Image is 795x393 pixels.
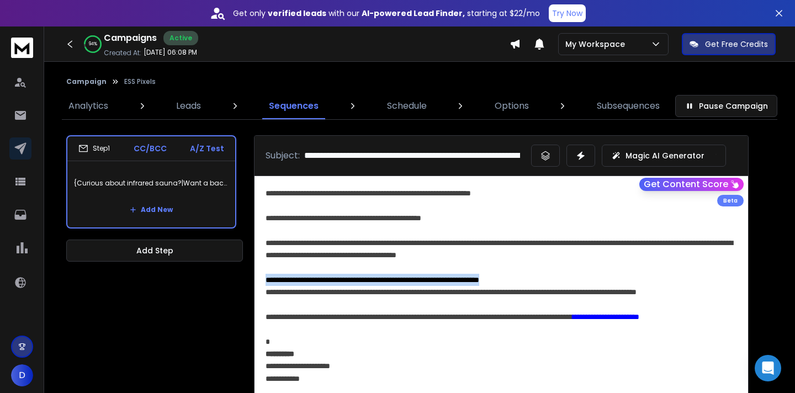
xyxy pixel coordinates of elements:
p: Leads [176,99,201,113]
p: My Workspace [565,39,629,50]
a: Subsequences [590,93,666,119]
p: {Curious about infrared sauna?|Want a backyard oasis {{first_name}}?} [74,168,229,199]
button: Add Step [66,240,243,262]
li: Step1CC/BCCA/Z Test{Curious about infrared sauna?|Want a backyard oasis {{first_name}}?}Add New [66,135,236,229]
p: Get Free Credits [705,39,768,50]
p: Created At: [104,49,141,57]
p: 94 % [89,41,97,47]
p: Magic AI Generator [626,150,704,161]
p: ESS Pixels [124,77,156,86]
button: Campaign [66,77,107,86]
a: Sequences [262,93,325,119]
p: Options [495,99,529,113]
strong: AI-powered Lead Finder, [362,8,465,19]
div: Active [163,31,198,45]
a: Options [488,93,536,119]
button: Try Now [549,4,586,22]
a: Analytics [62,93,115,119]
img: logo [11,38,33,58]
p: Analytics [68,99,108,113]
button: Get Content Score [639,178,744,191]
p: Sequences [269,99,319,113]
p: Subsequences [597,99,660,113]
div: Open Intercom Messenger [755,355,781,381]
p: Schedule [387,99,427,113]
a: Leads [169,93,208,119]
p: A/Z Test [190,143,224,154]
div: Step 1 [78,144,110,153]
p: CC/BCC [134,143,167,154]
button: D [11,364,33,386]
button: Add New [121,199,182,221]
a: Schedule [380,93,433,119]
h1: Campaigns [104,31,157,45]
strong: verified leads [268,8,326,19]
p: Get only with our starting at $22/mo [233,8,540,19]
button: Pause Campaign [675,95,777,117]
div: Beta [717,195,744,206]
button: Get Free Credits [682,33,776,55]
button: Magic AI Generator [602,145,726,167]
p: Subject: [266,149,300,162]
p: Try Now [552,8,582,19]
p: [DATE] 06:08 PM [144,48,197,57]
